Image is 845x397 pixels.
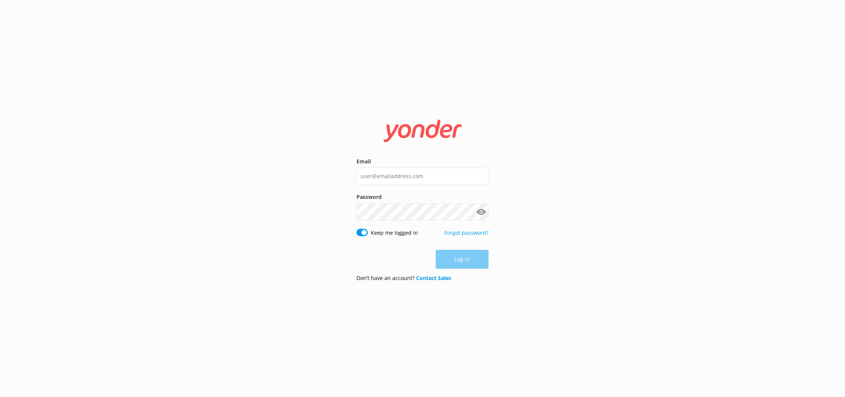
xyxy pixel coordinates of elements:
[416,274,451,282] a: Contact Sales
[473,204,489,219] button: Show password
[371,229,418,237] label: Keep me logged in
[356,168,489,185] input: user@emailaddress.com
[356,157,489,166] label: Email
[444,229,489,236] a: Forgot password?
[356,274,451,282] p: Don’t have an account?
[356,193,489,201] label: Password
